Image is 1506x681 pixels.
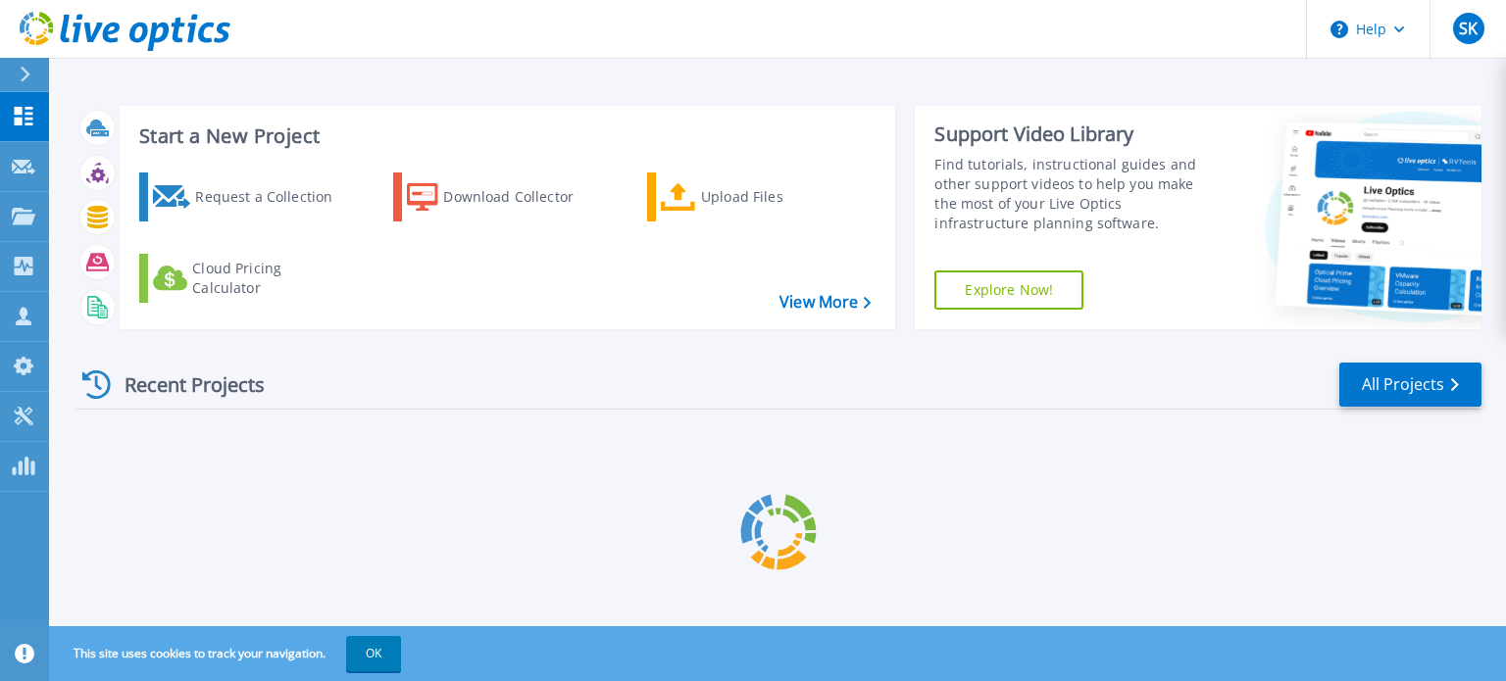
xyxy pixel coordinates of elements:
div: Download Collector [443,177,600,217]
a: Upload Files [647,172,866,221]
div: Upload Files [701,177,858,217]
a: Request a Collection [139,172,358,221]
span: This site uses cookies to track your navigation. [54,636,401,671]
div: Support Video Library [934,122,1219,147]
a: View More [779,293,871,312]
div: Recent Projects [75,361,291,409]
h3: Start a New Project [139,125,871,147]
a: Cloud Pricing Calculator [139,254,358,303]
span: SK [1459,21,1478,36]
button: OK [346,636,401,671]
a: Explore Now! [934,270,1083,310]
a: All Projects [1339,363,1481,407]
a: Download Collector [393,172,612,221]
div: Cloud Pricing Calculator [192,259,349,298]
div: Find tutorials, instructional guides and other support videos to help you make the most of your L... [934,155,1219,233]
div: Request a Collection [195,177,352,217]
